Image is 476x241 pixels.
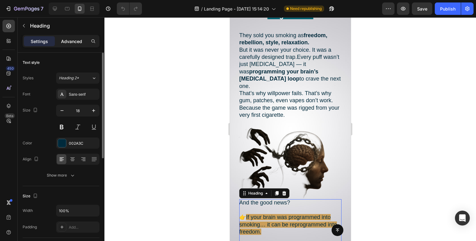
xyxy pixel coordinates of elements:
button: Save [412,2,432,15]
div: Sans-serif [69,92,98,97]
span: / [201,6,203,12]
div: Padding [23,224,37,230]
div: Align [23,155,40,164]
div: Size [23,106,39,115]
div: Color [23,140,32,146]
div: Width [23,208,33,213]
div: Heading [17,173,34,179]
h2: And the good news? 👉 [9,182,112,240]
span: Need republishing [290,6,322,11]
div: Size [23,192,39,200]
div: 002A3C [69,141,98,146]
div: Publish [440,6,456,12]
button: 7 [2,2,46,15]
iframe: Design area [230,17,351,241]
span: Heading 2* [59,75,79,81]
div: Undo/Redo [117,2,142,15]
span: Save [417,6,427,11]
p: Advanced [61,38,82,45]
div: Font [23,91,30,97]
input: Auto [56,205,99,216]
button: Show more [23,170,99,181]
div: Text style [23,60,40,65]
p: Heading [30,22,97,29]
button: Publish [435,2,461,15]
div: Add... [69,225,98,230]
p: Settings [31,38,48,45]
button: Heading 2* [56,72,99,84]
div: Open Intercom Messenger [455,211,470,226]
span: Landing Page - [DATE] 15:14:20 [204,6,269,12]
div: Show more [47,172,76,178]
p: 7 [41,5,43,12]
span: If your brain was programmed into smoking… it can be reprogrammed into freedom. [9,197,107,217]
div: Styles [23,75,33,81]
div: 450 [6,66,15,71]
div: Beta [5,113,15,118]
